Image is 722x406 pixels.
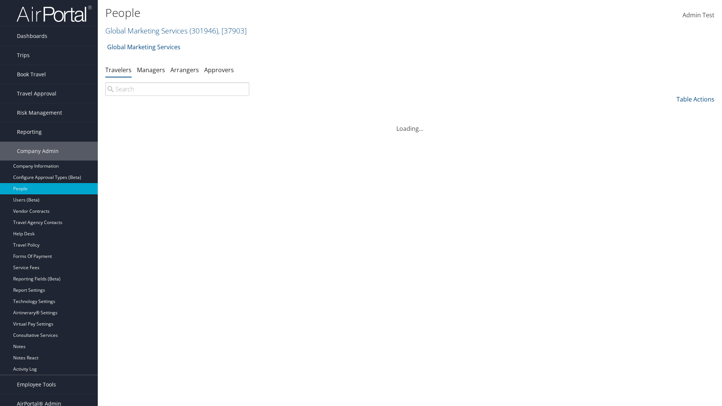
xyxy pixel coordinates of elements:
span: Admin Test [683,11,714,19]
a: Approvers [204,66,234,74]
div: Loading... [105,115,714,133]
span: Trips [17,46,30,65]
span: Risk Management [17,103,62,122]
h1: People [105,5,511,21]
a: Global Marketing Services [107,39,180,55]
a: Admin Test [683,4,714,27]
a: Managers [137,66,165,74]
span: Employee Tools [17,375,56,394]
a: Table Actions [676,95,714,103]
span: Reporting [17,123,42,141]
img: airportal-logo.png [17,5,92,23]
span: Travel Approval [17,84,56,103]
span: Book Travel [17,65,46,84]
span: Company Admin [17,142,59,161]
a: Global Marketing Services [105,26,247,36]
span: ( 301946 ) [190,26,218,36]
input: Search [105,82,249,96]
a: Arrangers [170,66,199,74]
span: Dashboards [17,27,47,45]
a: Travelers [105,66,132,74]
span: , [ 37903 ] [218,26,247,36]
